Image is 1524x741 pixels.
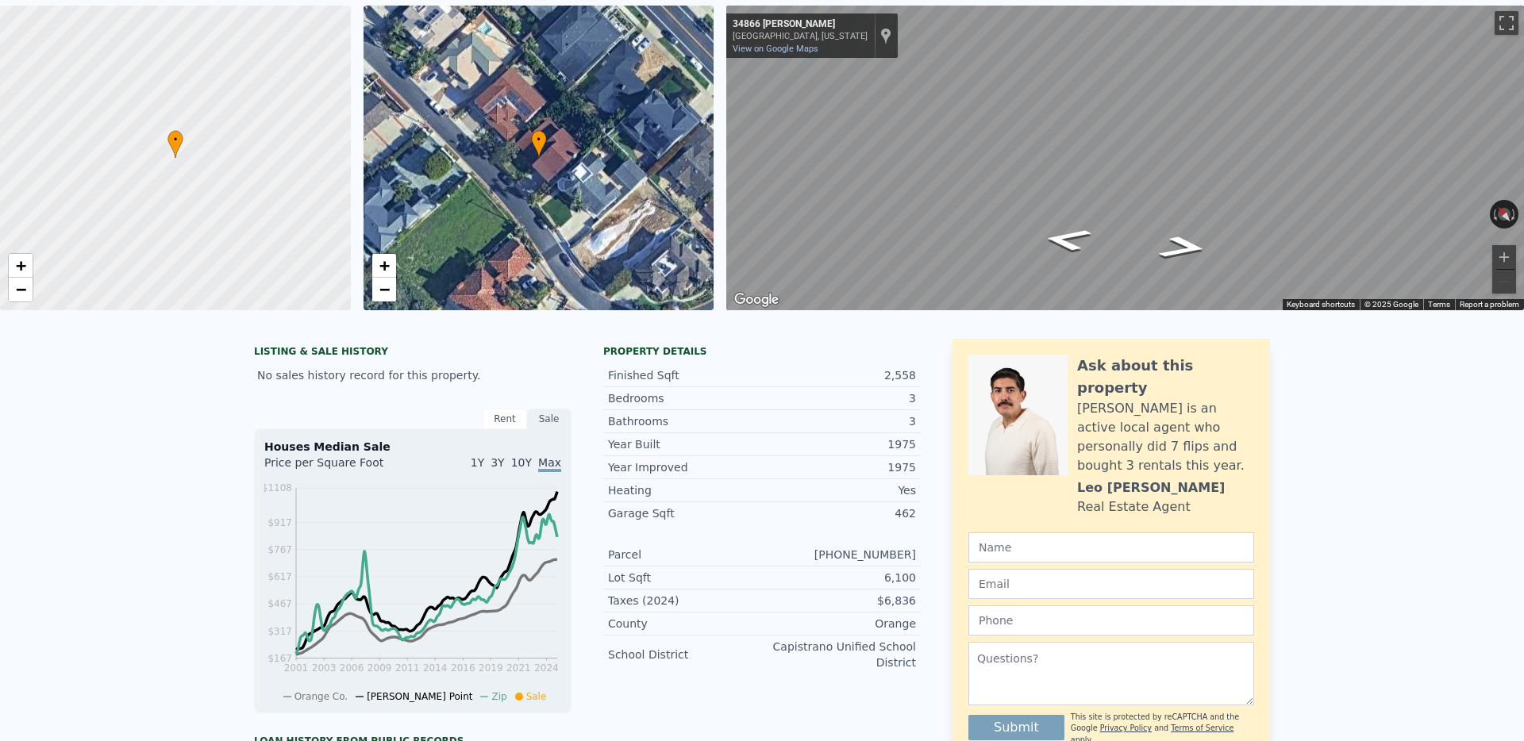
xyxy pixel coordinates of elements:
[1022,222,1112,256] path: Go Northwest, Doheny Pl
[483,409,527,429] div: Rent
[1171,724,1233,732] a: Terms of Service
[730,290,783,310] img: Google
[608,647,762,662] div: School District
[506,662,531,674] tspan: 2021
[968,569,1254,599] input: Email
[527,409,571,429] div: Sale
[762,639,916,670] div: Capistrano Unified School District
[1077,478,1225,497] div: Leo [PERSON_NAME]
[608,616,762,632] div: County
[9,278,33,301] a: Zoom out
[762,547,916,562] div: [PHONE_NUMBER]
[762,367,916,383] div: 2,558
[267,626,292,637] tspan: $317
[730,290,783,310] a: Open this area in Google Maps (opens a new window)
[608,459,762,475] div: Year Improved
[372,278,396,301] a: Zoom out
[538,456,561,472] span: Max
[254,345,571,361] div: LISTING & SALE HISTORY
[511,456,532,469] span: 10Y
[608,390,762,406] div: Bedrooms
[372,254,396,278] a: Zoom in
[531,130,547,158] div: •
[1491,199,1518,228] button: Reset the view
[733,31,868,41] div: [GEOGRAPHIC_DATA], [US_STATE]
[1428,300,1450,309] a: Terms
[294,691,348,702] span: Orange Co.
[531,132,547,147] span: •
[608,436,762,452] div: Year Built
[534,662,559,674] tspan: 2024
[1287,299,1355,310] button: Keyboard shortcuts
[1077,497,1191,516] div: Real Estate Agent
[16,255,26,275] span: +
[284,662,309,674] tspan: 2001
[1492,270,1516,294] button: Zoom out
[968,605,1254,635] input: Phone
[1490,200,1499,228] button: Rotate counterclockwise
[379,279,389,299] span: −
[395,662,420,674] tspan: 2011
[603,345,921,358] div: Property details
[479,662,503,674] tspan: 2019
[491,691,506,702] span: Zip
[726,6,1524,310] div: Street View
[608,505,762,521] div: Garage Sqft
[762,593,916,609] div: $6,836
[762,482,916,498] div: Yes
[267,517,292,528] tspan: $917
[526,691,547,702] span: Sale
[423,662,448,674] tspan: 2014
[733,18,868,31] div: 34866 [PERSON_NAME]
[762,570,916,586] div: 6,100
[1492,245,1516,269] button: Zoom in
[726,6,1524,310] div: Map
[167,132,183,147] span: •
[608,367,762,383] div: Finished Sqft
[368,662,392,674] tspan: 2009
[608,413,762,429] div: Bathrooms
[880,27,891,44] a: Show location on map
[254,361,571,390] div: No sales history record for this property.
[762,390,916,406] div: 3
[1460,300,1519,309] a: Report a problem
[608,547,762,562] div: Parcel
[762,413,916,429] div: 3
[312,662,337,674] tspan: 2003
[491,456,504,469] span: 3Y
[1364,300,1418,309] span: © 2025 Google
[267,598,292,609] tspan: $467
[762,616,916,632] div: Orange
[471,456,484,469] span: 1Y
[16,279,26,299] span: −
[267,653,292,664] tspan: $167
[608,482,762,498] div: Heating
[1495,11,1518,35] button: Toggle fullscreen view
[1077,355,1254,399] div: Ask about this property
[968,715,1064,740] button: Submit
[1100,724,1152,732] a: Privacy Policy
[762,459,916,475] div: 1975
[608,570,762,586] div: Lot Sqft
[762,505,916,521] div: 462
[1077,399,1254,475] div: [PERSON_NAME] is an active local agent who personally did 7 flips and bought 3 rentals this year.
[367,691,472,702] span: [PERSON_NAME] Point
[608,593,762,609] div: Taxes (2024)
[340,662,364,674] tspan: 2006
[267,544,292,555] tspan: $767
[1511,200,1519,228] button: Rotate clockwise
[1138,230,1229,264] path: Go Southeast, Doheny Pl
[167,130,183,158] div: •
[733,44,818,54] a: View on Google Maps
[9,254,33,278] a: Zoom in
[762,436,916,452] div: 1975
[451,662,475,674] tspan: 2016
[267,571,292,582] tspan: $617
[379,255,389,275] span: +
[264,439,561,455] div: Houses Median Sale
[262,482,292,493] tspan: $1108
[264,455,413,480] div: Price per Square Foot
[968,532,1254,562] input: Name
